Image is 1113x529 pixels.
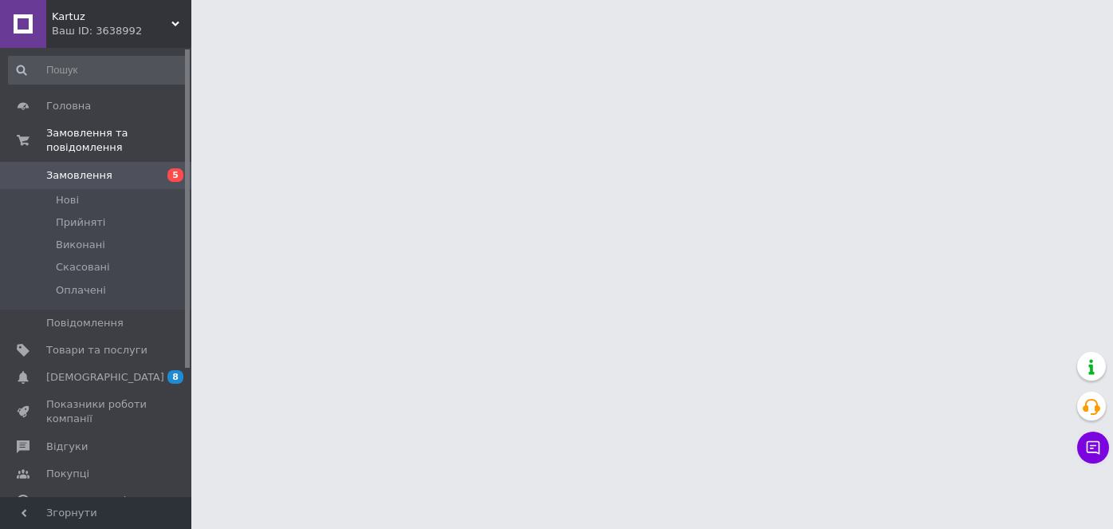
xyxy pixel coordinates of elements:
span: Прийняті [56,215,105,230]
span: Нові [56,193,79,207]
span: Kartuz [52,10,171,24]
span: Замовлення та повідомлення [46,126,191,155]
span: Відгуки [46,440,88,454]
span: Замовлення [46,168,112,183]
span: Показники роботи компанії [46,397,147,426]
span: 5 [167,168,183,182]
span: Скасовані [56,260,110,274]
div: Ваш ID: 3638992 [52,24,191,38]
span: Головна [46,99,91,113]
span: Повідомлення [46,316,124,330]
button: Чат з покупцем [1077,432,1109,464]
span: Покупці [46,467,89,481]
span: Оплачені [56,283,106,298]
input: Пошук [8,56,188,85]
span: [DEMOGRAPHIC_DATA] [46,370,164,385]
span: 8 [167,370,183,384]
span: Товари та послуги [46,343,147,357]
span: Виконані [56,238,105,252]
span: Каталог ProSale [46,494,132,508]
